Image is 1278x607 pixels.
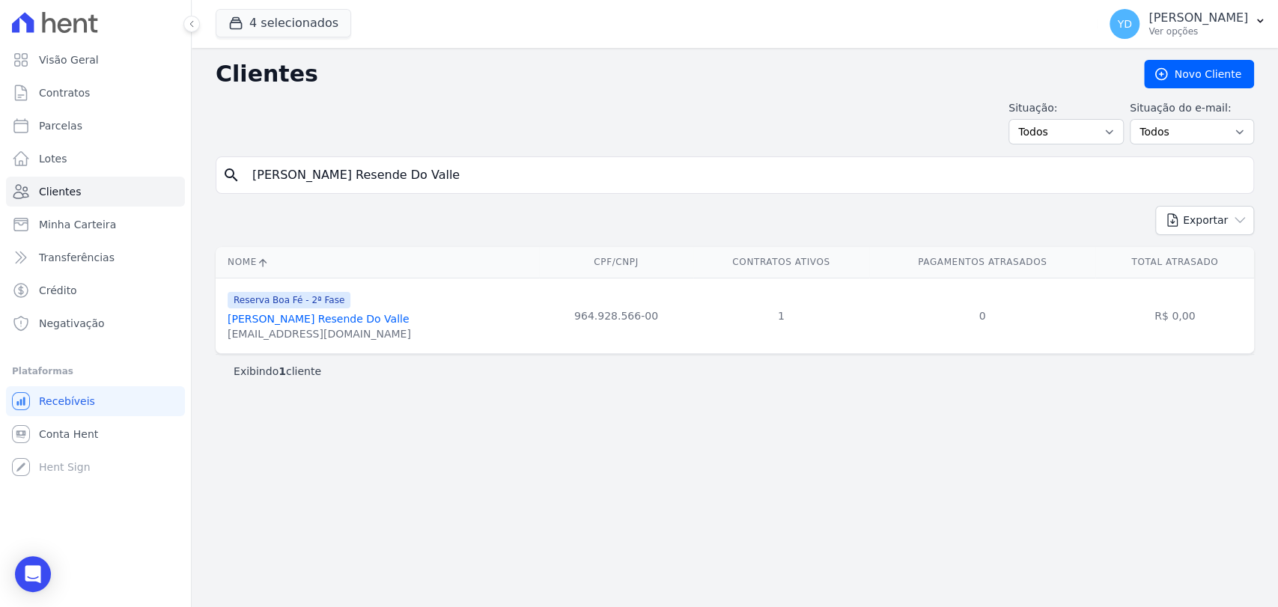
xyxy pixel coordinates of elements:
[6,111,185,141] a: Parcelas
[39,85,90,100] span: Contratos
[6,45,185,75] a: Visão Geral
[243,160,1247,190] input: Buscar por nome, CPF ou e-mail
[6,210,185,240] a: Minha Carteira
[39,184,81,199] span: Clientes
[6,386,185,416] a: Recebíveis
[1148,10,1248,25] p: [PERSON_NAME]
[6,144,185,174] a: Lotes
[12,362,179,380] div: Plataformas
[6,243,185,272] a: Transferências
[869,278,1095,353] td: 0
[1008,100,1124,116] label: Situação:
[693,247,869,278] th: Contratos Ativos
[228,326,411,341] div: [EMAIL_ADDRESS][DOMAIN_NAME]
[216,247,539,278] th: Nome
[6,419,185,449] a: Conta Hent
[6,308,185,338] a: Negativação
[1148,25,1248,37] p: Ver opções
[39,394,95,409] span: Recebíveis
[222,166,240,184] i: search
[1155,206,1254,235] button: Exportar
[216,9,351,37] button: 4 selecionados
[1098,3,1278,45] button: YD [PERSON_NAME] Ver opções
[15,556,51,592] div: Open Intercom Messenger
[1095,278,1254,353] td: R$ 0,00
[216,61,1120,88] h2: Clientes
[1144,60,1254,88] a: Novo Cliente
[39,118,82,133] span: Parcelas
[539,278,693,353] td: 964.928.566-00
[39,52,99,67] span: Visão Geral
[693,278,869,353] td: 1
[228,292,350,308] span: Reserva Boa Fé - 2ª Fase
[6,177,185,207] a: Clientes
[869,247,1095,278] th: Pagamentos Atrasados
[6,78,185,108] a: Contratos
[39,283,77,298] span: Crédito
[539,247,693,278] th: CPF/CNPJ
[6,275,185,305] a: Crédito
[39,427,98,442] span: Conta Hent
[39,316,105,331] span: Negativação
[279,365,286,377] b: 1
[39,217,116,232] span: Minha Carteira
[228,313,409,325] a: [PERSON_NAME] Resende Do Valle
[1130,100,1254,116] label: Situação do e-mail:
[39,250,115,265] span: Transferências
[234,364,321,379] p: Exibindo cliente
[1095,247,1254,278] th: Total Atrasado
[1117,19,1131,29] span: YD
[39,151,67,166] span: Lotes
